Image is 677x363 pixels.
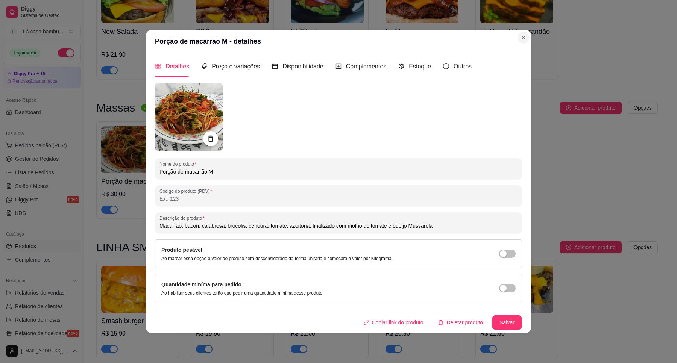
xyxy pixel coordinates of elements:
p: Ao habilitar seus clientes terão que pedir uma quantidade miníma desse produto. [161,290,324,296]
span: tags [201,63,207,69]
span: Preço e variações [212,63,260,70]
button: Copiar link do produto [358,315,430,330]
button: Salvar [492,315,522,330]
label: Descrição do produto [159,215,207,221]
img: produto [155,83,223,151]
span: appstore [155,63,161,69]
button: Close [518,32,530,44]
button: deleteDeletar produto [432,315,489,330]
span: Estoque [409,63,431,70]
span: code-sandbox [398,63,404,69]
label: Produto pesável [161,247,202,253]
header: Porção de macarrão M - detalhes [146,30,531,53]
span: plus-square [335,63,342,69]
input: Código do produto (PDV) [159,195,518,203]
label: Nome do produto [159,161,199,167]
span: info-circle [443,63,449,69]
label: Quantidade miníma para pedido [161,281,241,287]
span: Outros [454,63,472,70]
input: Descrição do produto [159,222,518,230]
input: Nome do produto [159,168,518,175]
label: Código do produto (PDV) [159,188,215,194]
p: Ao marcar essa opção o valor do produto será desconsiderado da forma unitária e começará a valer ... [161,256,393,262]
span: calendar [272,63,278,69]
span: Disponibilidade [282,63,323,70]
span: Detalhes [165,63,189,70]
span: delete [438,320,443,325]
span: Complementos [346,63,387,70]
